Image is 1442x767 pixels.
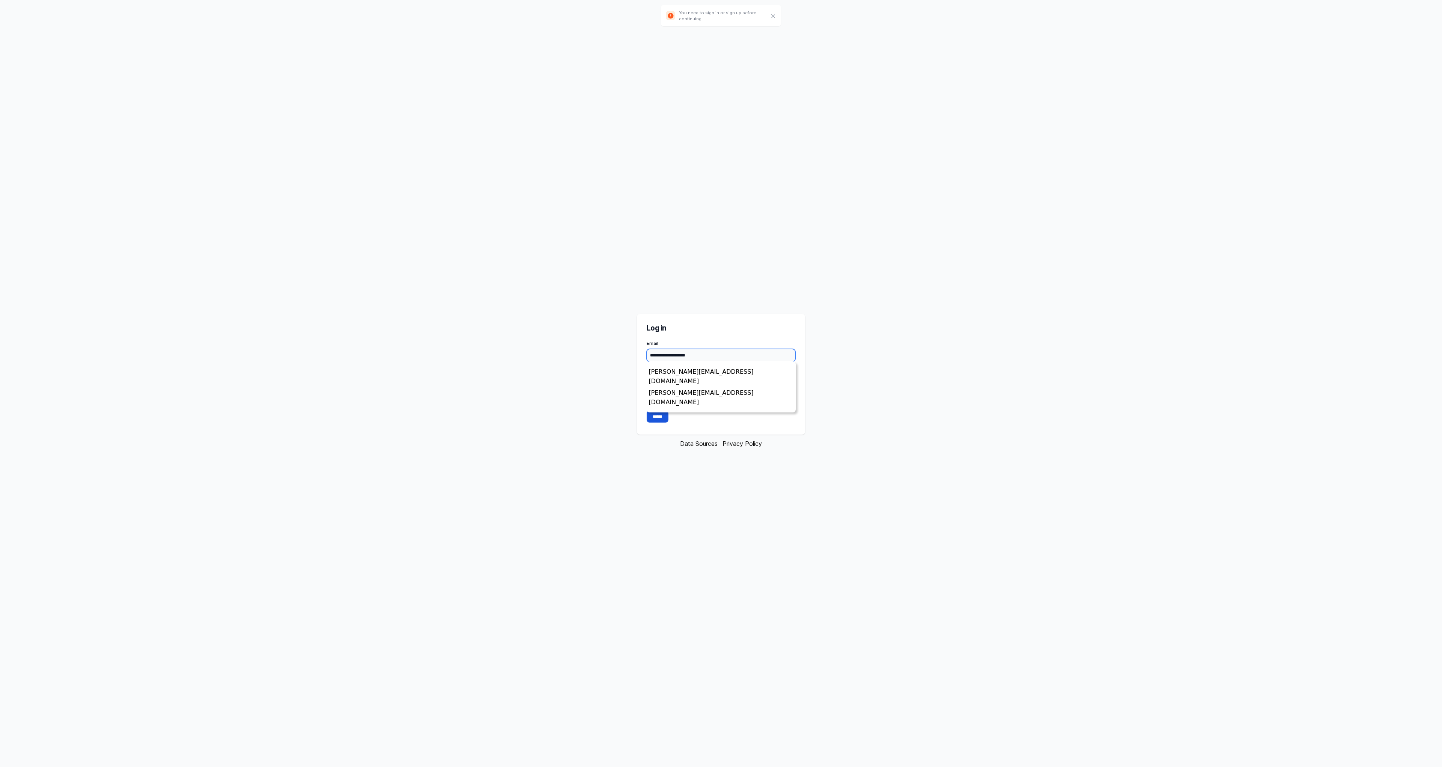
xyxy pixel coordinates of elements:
[647,323,796,333] h2: Log in
[768,11,778,21] button: Close
[680,440,718,447] a: Data Sources
[723,440,762,447] a: Privacy Policy
[647,340,796,346] label: Email
[679,10,768,22] p: You need to sign in or sign up before continuing.
[649,368,754,385] a: [PERSON_NAME][EMAIL_ADDRESS][DOMAIN_NAME]
[649,389,754,406] a: [PERSON_NAME][EMAIL_ADDRESS][DOMAIN_NAME]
